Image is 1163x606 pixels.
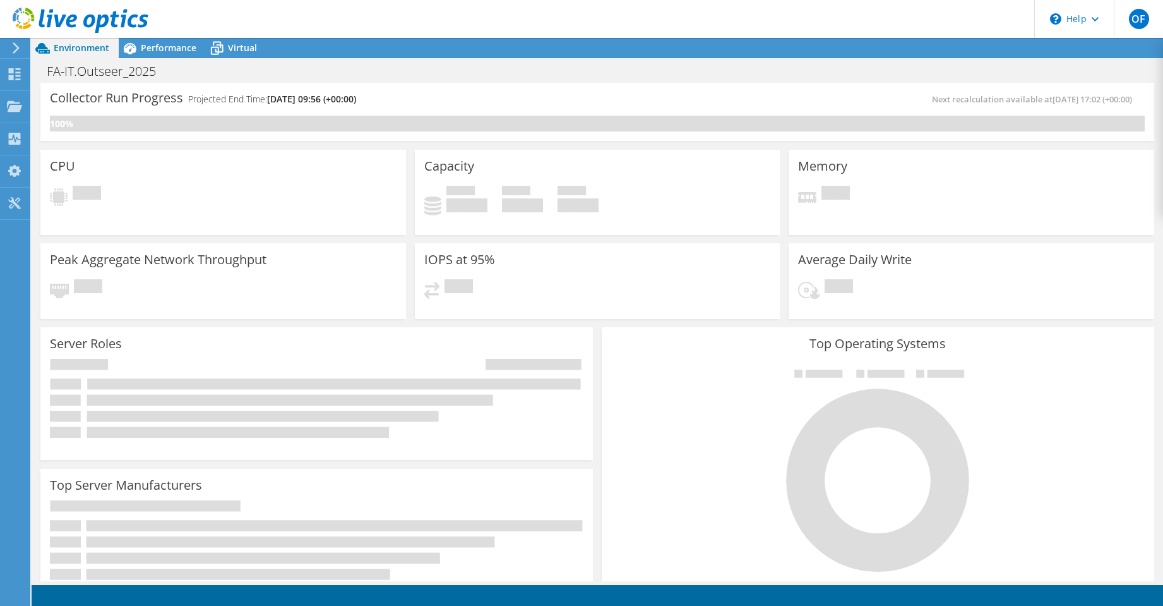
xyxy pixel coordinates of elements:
[446,198,487,212] h4: 0 GiB
[444,279,473,296] span: Pending
[825,279,853,296] span: Pending
[502,186,530,198] span: Free
[228,42,257,54] span: Virtual
[424,253,495,267] h3: IOPS at 95%
[502,198,543,212] h4: 0 GiB
[50,478,202,492] h3: Top Server Manufacturers
[1050,13,1061,25] svg: \n
[798,253,912,267] h3: Average Daily Write
[50,337,122,351] h3: Server Roles
[558,186,586,198] span: Total
[821,186,850,203] span: Pending
[54,42,109,54] span: Environment
[558,198,599,212] h4: 0 GiB
[611,337,1145,351] h3: Top Operating Systems
[267,93,356,105] span: [DATE] 09:56 (+00:00)
[188,92,356,106] h4: Projected End Time:
[50,253,266,267] h3: Peak Aggregate Network Throughput
[141,42,196,54] span: Performance
[74,279,102,296] span: Pending
[50,159,75,173] h3: CPU
[424,159,474,173] h3: Capacity
[1129,9,1149,29] span: OF
[932,94,1138,105] span: Next recalculation available at
[446,186,475,198] span: Used
[41,64,176,78] h1: FA-IT.Outseer_2025
[798,159,847,173] h3: Memory
[73,186,101,203] span: Pending
[1053,94,1132,105] span: [DATE] 17:02 (+00:00)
